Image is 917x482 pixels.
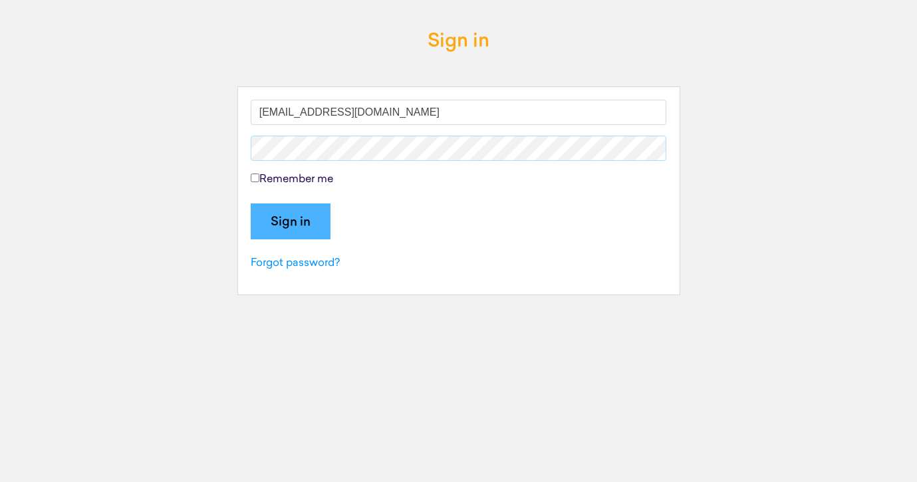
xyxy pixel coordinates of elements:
a: Forgot password? [251,258,340,269]
input: Remember me [251,174,259,182]
input: Email address [251,100,667,125]
h3: Sign in [428,32,489,53]
label: Remember me [251,172,333,187]
input: Sign in [251,203,330,239]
